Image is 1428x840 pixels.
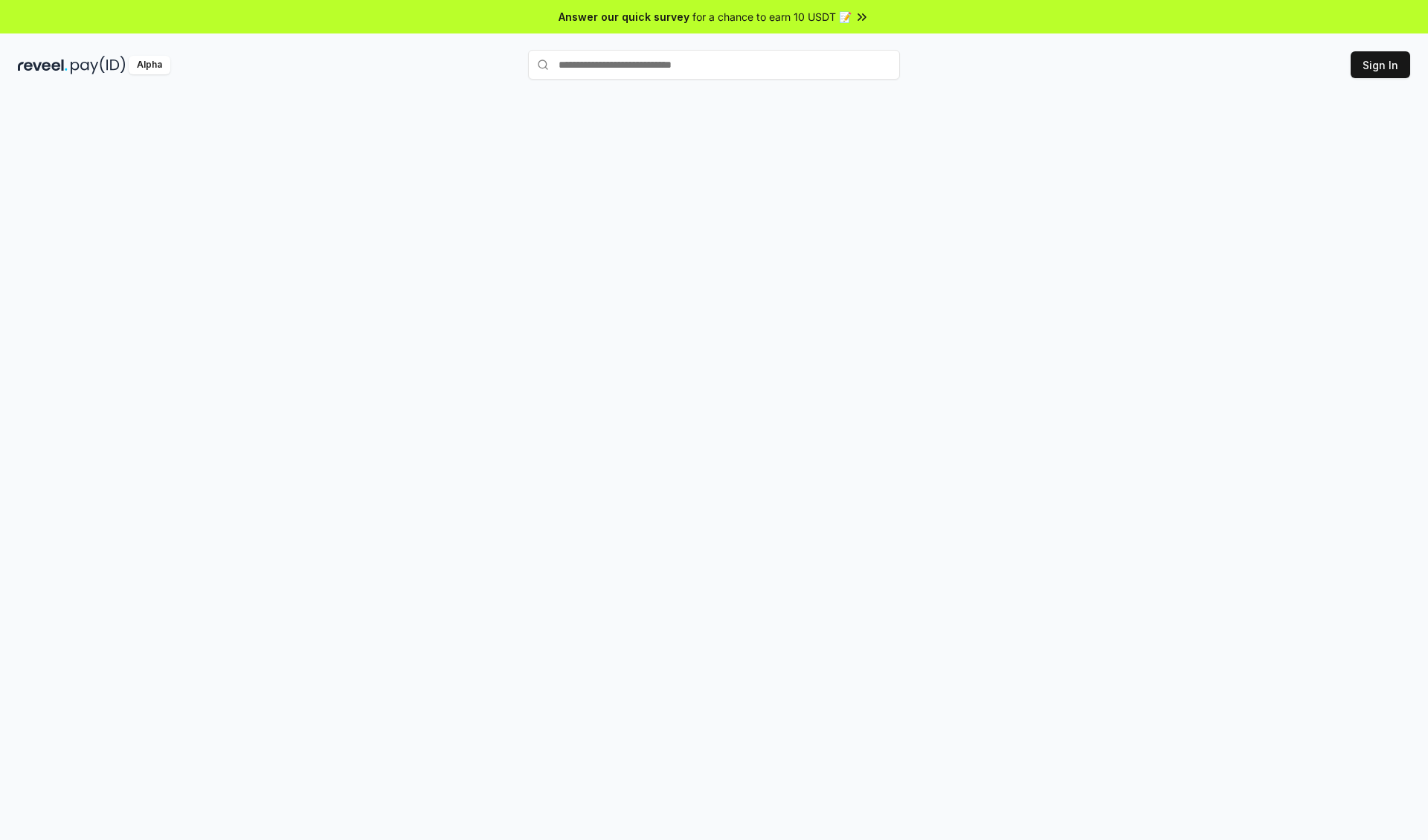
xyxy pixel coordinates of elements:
div: Alpha [129,56,170,74]
span: Answer our quick survey [559,9,689,25]
img: reveel_dark [18,56,68,74]
span: for a chance to earn 10 USDT 📝 [692,9,852,25]
img: pay_id [71,56,126,74]
button: Sign In [1351,51,1410,78]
